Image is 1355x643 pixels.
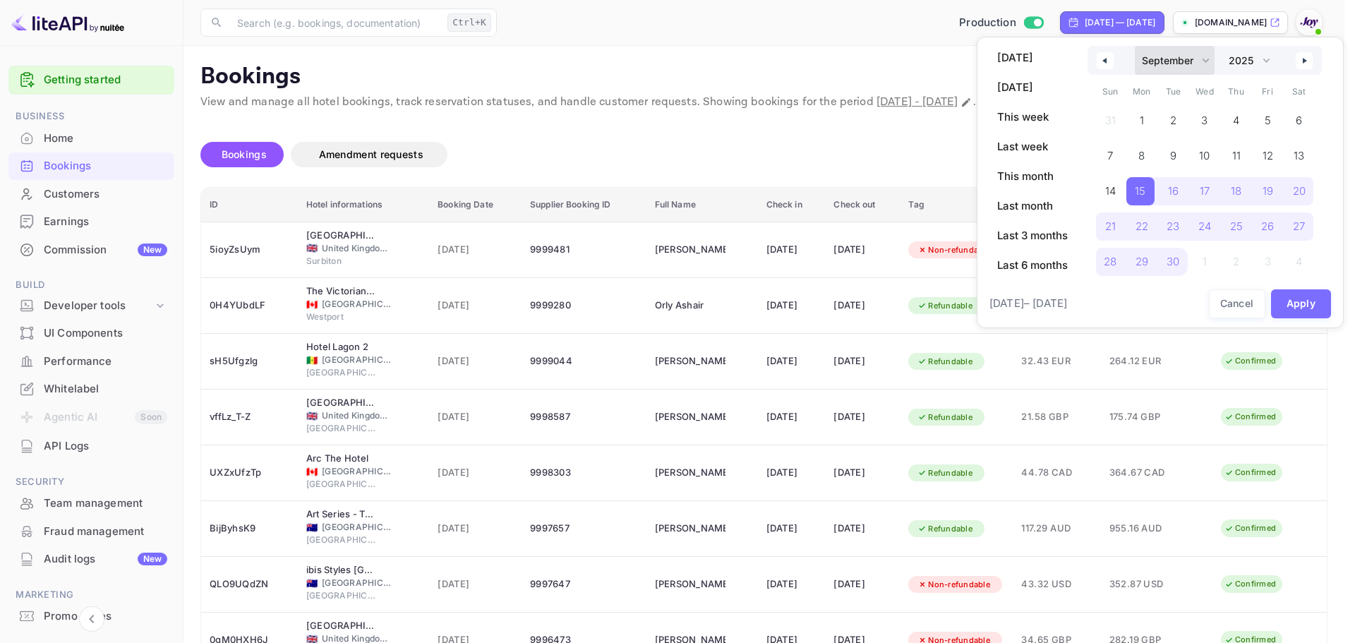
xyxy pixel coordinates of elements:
[989,135,1076,159] button: Last week
[1231,179,1241,204] span: 18
[1200,179,1210,204] span: 17
[989,46,1076,70] button: [DATE]
[989,164,1076,188] button: This month
[1107,143,1113,169] span: 7
[1296,108,1302,133] span: 6
[1283,174,1315,202] button: 20
[1189,209,1221,237] button: 24
[1095,138,1126,167] button: 7
[1233,108,1239,133] span: 4
[1220,138,1252,167] button: 11
[1105,214,1116,239] span: 21
[1135,179,1145,204] span: 15
[989,105,1076,129] button: This week
[1157,244,1189,272] button: 30
[1170,143,1176,169] span: 9
[1105,179,1116,204] span: 14
[1283,80,1315,103] span: Sat
[1263,143,1273,169] span: 12
[989,253,1076,277] button: Last 6 months
[1252,138,1284,167] button: 12
[1126,80,1158,103] span: Mon
[1283,138,1315,167] button: 13
[1140,108,1144,133] span: 1
[1157,138,1189,167] button: 9
[1136,214,1148,239] span: 22
[1283,103,1315,131] button: 6
[989,76,1076,100] button: [DATE]
[1293,179,1306,204] span: 20
[1126,209,1158,237] button: 22
[1095,244,1126,272] button: 28
[1220,103,1252,131] button: 4
[989,296,1067,312] span: [DATE] – [DATE]
[1126,244,1158,272] button: 29
[1271,289,1332,318] button: Apply
[1095,209,1126,237] button: 21
[1104,249,1116,275] span: 28
[1167,249,1179,275] span: 30
[1095,80,1126,103] span: Sun
[1230,214,1243,239] span: 25
[1252,209,1284,237] button: 26
[1167,214,1179,239] span: 23
[1157,174,1189,202] button: 16
[989,194,1076,218] button: Last month
[1261,214,1274,239] span: 26
[1189,174,1221,202] button: 17
[1293,214,1305,239] span: 27
[1198,214,1211,239] span: 24
[1220,174,1252,202] button: 18
[1126,103,1158,131] button: 1
[1157,103,1189,131] button: 2
[1265,108,1271,133] span: 5
[1189,80,1221,103] span: Wed
[1157,209,1189,237] button: 23
[1157,80,1189,103] span: Tue
[1252,80,1284,103] span: Fri
[1168,179,1179,204] span: 16
[1138,143,1145,169] span: 8
[1189,138,1221,167] button: 10
[1199,143,1210,169] span: 10
[1220,209,1252,237] button: 25
[1283,209,1315,237] button: 27
[1263,179,1273,204] span: 19
[1136,249,1148,275] span: 29
[1095,174,1126,202] button: 14
[989,224,1076,248] button: Last 3 months
[1170,108,1176,133] span: 2
[1252,103,1284,131] button: 5
[1252,174,1284,202] button: 19
[1126,174,1158,202] button: 15
[1189,103,1221,131] button: 3
[1126,138,1158,167] button: 8
[1294,143,1304,169] span: 13
[1201,108,1208,133] span: 3
[1209,289,1265,318] button: Cancel
[1220,80,1252,103] span: Thu
[1232,143,1241,169] span: 11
